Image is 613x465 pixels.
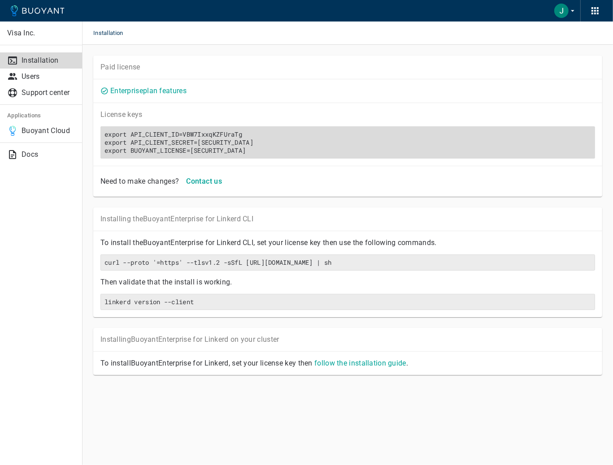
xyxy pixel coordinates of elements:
p: To install the Buoyant Enterprise for Linkerd CLI, set your license key then use the following co... [100,238,595,247]
h6: export API_CLIENT_ID=VBW7IxxqKZFUraTgexport API_CLIENT_SECRET=[SECURITY_DATA]export BUOYANT_LICEN... [104,130,591,155]
p: Docs [22,150,75,159]
a: follow the installation guide [314,359,406,367]
a: Enterpriseplan features [110,86,187,95]
button: Contact us [183,173,226,189]
p: Support center [22,88,75,97]
h4: Contact us [186,177,222,186]
p: Users [22,72,75,81]
img: Julian Camilo Cuevas Alvear [554,4,569,18]
h6: linkerd version --client [104,298,591,306]
p: Installing the Buoyant Enterprise for Linkerd CLI [100,215,595,224]
div: Need to make changes? [97,173,179,186]
h6: curl --proto '=https' --tlsv1.2 -sSfL [URL][DOMAIN_NAME] | sh [104,258,591,267]
p: License key s [100,110,595,119]
p: Buoyant Cloud [22,126,75,135]
p: Installation [22,56,75,65]
a: Contact us [183,177,226,185]
p: To install Buoyant Enterprise for Linkerd, set your license key then . [100,359,595,368]
p: Paid license [100,63,595,72]
p: Visa Inc. [7,29,75,38]
p: Then validate that the install is working. [100,278,595,287]
p: Installing Buoyant Enterprise for Linkerd on your cluster [100,335,595,344]
h5: Applications [7,112,75,119]
span: Installation [93,22,134,45]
